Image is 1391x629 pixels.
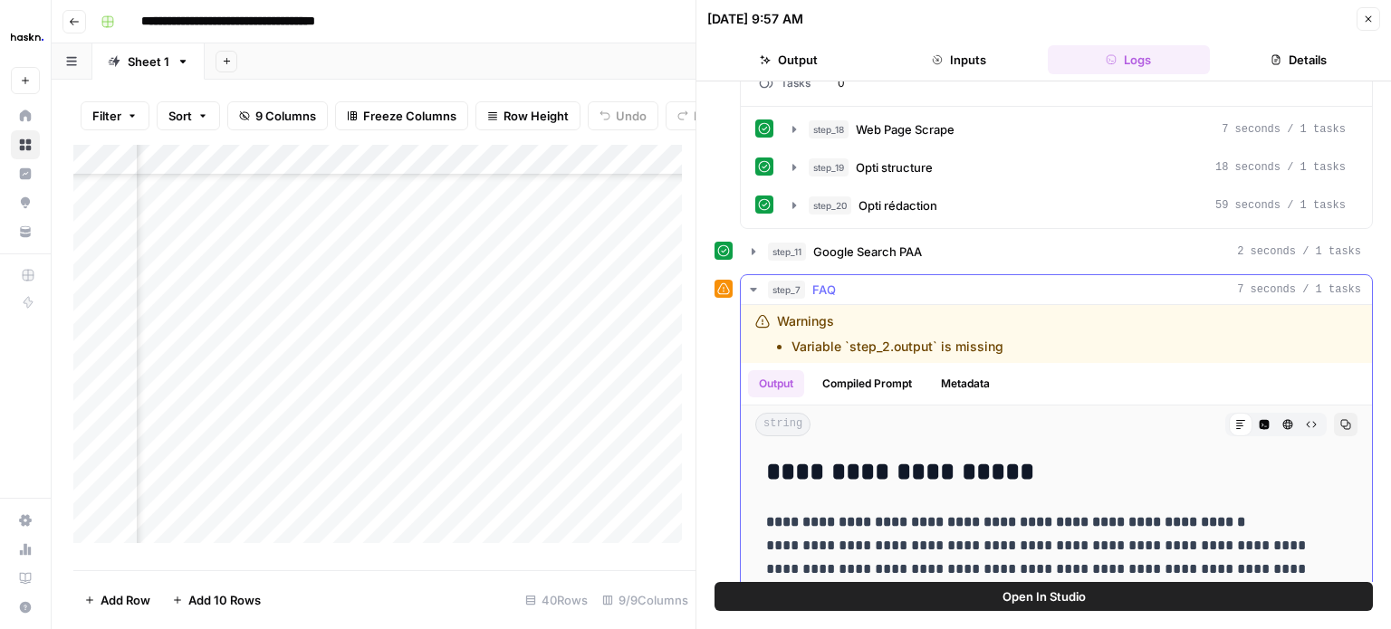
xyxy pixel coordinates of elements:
span: 59 seconds / 1 tasks [1215,197,1346,214]
button: Output [748,370,804,397]
span: 9 Columns [255,107,316,125]
button: 7 seconds / 1 tasks [741,275,1372,304]
div: Tasks [759,75,823,91]
span: Opti rédaction [859,196,937,214]
button: 7 seconds / 1 tasks [782,115,1357,144]
div: 40 Rows [518,586,595,615]
button: Help + Support [11,593,40,622]
button: Add Row [73,586,161,615]
li: Variable `step_2.output` is missing [791,338,1003,356]
span: step_7 [768,281,805,299]
span: 18 seconds / 1 tasks [1215,159,1346,176]
a: Settings [11,506,40,535]
span: 7 seconds / 1 tasks [1222,121,1346,138]
span: step_11 [768,243,806,261]
span: FAQ [812,281,836,299]
a: Insights [11,159,40,188]
button: Row Height [475,101,580,130]
a: Learning Hub [11,564,40,593]
button: Add 10 Rows [161,586,272,615]
button: Metadata [930,370,1001,397]
span: Google Search PAA [813,243,922,261]
a: Your Data [11,217,40,246]
a: Usage [11,535,40,564]
button: Undo [588,101,658,130]
button: 59 seconds / 1 tasks [782,191,1357,220]
button: Redo [666,101,734,130]
span: 0 [838,75,1354,91]
div: [DATE] 9:57 AM [707,10,803,28]
span: step_18 [809,120,849,138]
span: 2 seconds / 1 tasks [1237,243,1361,260]
span: step_20 [809,196,851,214]
a: Home [11,101,40,130]
button: Inputs [878,45,1041,74]
span: Open In Studio [1002,587,1086,605]
button: Logs [1048,45,1211,74]
span: Opti structure [856,158,933,176]
button: 2 seconds / 1 tasks [741,237,1372,266]
button: Open In Studio [715,582,1373,611]
span: Add Row [101,591,150,609]
span: Add 10 Rows [188,591,261,609]
button: Workspace: Haskn [11,14,40,60]
button: Output [707,45,870,74]
div: 9/9 Columns [595,586,695,615]
a: Opportunities [11,188,40,217]
span: step_19 [809,158,849,176]
span: Sort [168,107,192,125]
span: Undo [616,107,647,125]
img: Haskn Logo [11,21,43,53]
a: Sheet 1 [92,43,205,80]
button: Filter [81,101,149,130]
button: Compiled Prompt [811,370,923,397]
button: Details [1217,45,1380,74]
span: string [755,413,811,436]
div: Warnings [777,312,1003,356]
span: Filter [92,107,121,125]
a: Browse [11,130,40,159]
button: 18 seconds / 1 tasks [782,153,1357,182]
button: 9 Columns [227,101,328,130]
span: Web Page Scrape [856,120,955,138]
span: Freeze Columns [363,107,456,125]
button: Freeze Columns [335,101,468,130]
span: Row Height [504,107,569,125]
button: Sort [157,101,220,130]
div: Sheet 1 [128,52,169,71]
span: 7 seconds / 1 tasks [1237,281,1361,298]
